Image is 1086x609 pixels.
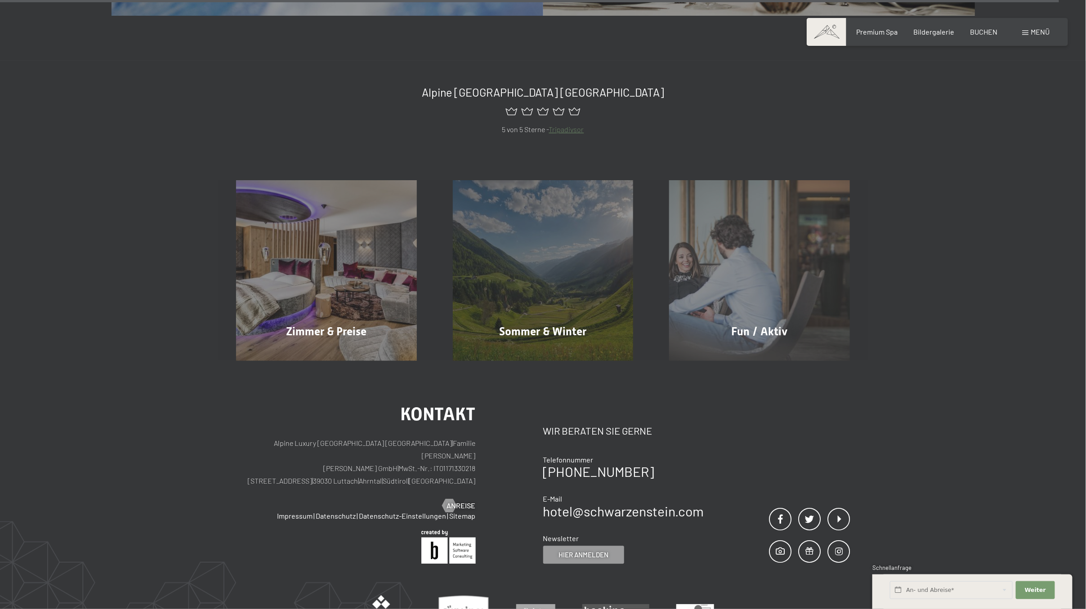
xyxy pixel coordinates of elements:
span: Sommer & Winter [500,325,587,338]
span: | [382,476,383,485]
span: Fun / Aktiv [732,325,788,338]
span: | [358,476,359,485]
a: Tripadivsor [549,125,584,133]
span: Hier anmelden [559,550,608,560]
a: Datenschutz-Einstellungen [359,511,447,520]
a: Sitemap [450,511,476,520]
span: | [452,439,453,447]
a: Premium Spa [856,27,898,36]
img: Brandnamic GmbH | Leading Hospitality Solutions [421,530,476,564]
button: Weiter [1016,581,1055,600]
a: hotel@schwarzenstein.com [543,503,704,519]
p: 5 von 5 Sterne - [236,124,850,135]
span: | [447,511,449,520]
span: Schnellanfrage [872,564,912,571]
span: | [314,511,315,520]
span: Zimmer & Preise [286,325,366,338]
a: Datenschutz [316,511,356,520]
span: | [398,464,399,472]
a: Wellnesshotel Südtirol SCHWARZENSTEIN - Wellnessurlaub in den Alpen, Wandern und Wellness Zimmer ... [218,180,435,361]
span: Menü [1031,27,1050,36]
a: Wellnesshotel Südtirol SCHWARZENSTEIN - Wellnessurlaub in den Alpen, Wandern und Wellness Sommer ... [435,180,652,361]
span: Anreise [447,501,476,511]
p: Alpine Luxury [GEOGRAPHIC_DATA] [GEOGRAPHIC_DATA] Familie [PERSON_NAME] [PERSON_NAME] GmbH MwSt.-... [236,437,476,487]
a: BUCHEN [970,27,998,36]
span: | [313,476,313,485]
a: Bildergalerie [914,27,955,36]
span: Kontakt [401,404,476,425]
a: Impressum [277,511,313,520]
span: Alpine [GEOGRAPHIC_DATA] [GEOGRAPHIC_DATA] [422,85,664,99]
span: E-Mail [543,494,563,503]
a: [PHONE_NUMBER] [543,463,654,480]
a: Anreise [442,501,476,511]
span: | [357,511,358,520]
span: | [408,476,409,485]
span: Newsletter [543,534,579,542]
span: Wir beraten Sie gerne [543,425,652,436]
span: Weiter [1025,586,1046,594]
a: Wellnesshotel Südtirol SCHWARZENSTEIN - Wellnessurlaub in den Alpen, Wandern und Wellness Fun / A... [651,180,868,361]
span: Telefonnummer [543,455,594,464]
